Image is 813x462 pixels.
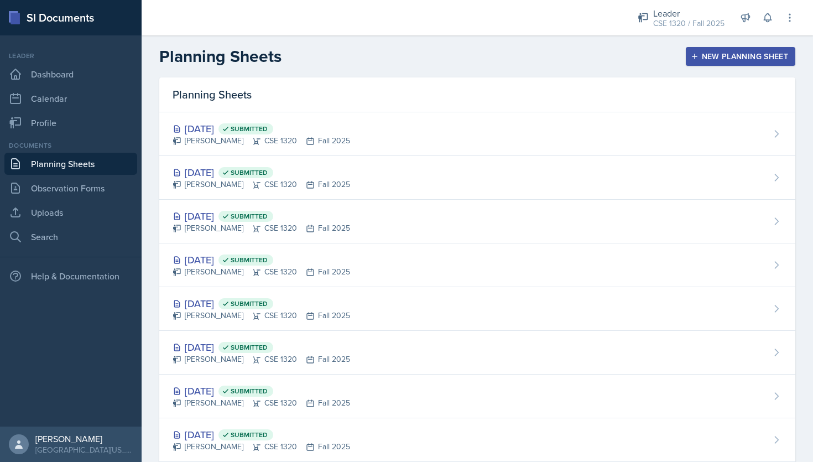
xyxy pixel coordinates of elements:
[159,243,795,287] a: [DATE] Submitted [PERSON_NAME]CSE 1320Fall 2025
[173,354,350,365] div: [PERSON_NAME] CSE 1320 Fall 2025
[173,340,350,355] div: [DATE]
[173,383,350,398] div: [DATE]
[159,418,795,462] a: [DATE] Submitted [PERSON_NAME]CSE 1320Fall 2025
[173,165,350,180] div: [DATE]
[35,444,133,455] div: [GEOGRAPHIC_DATA][US_STATE]
[35,433,133,444] div: [PERSON_NAME]
[173,179,350,190] div: [PERSON_NAME] CSE 1320 Fall 2025
[159,46,282,66] h2: Planning Sheets
[231,343,268,352] span: Submitted
[159,287,795,331] a: [DATE] Submitted [PERSON_NAME]CSE 1320Fall 2025
[653,18,725,29] div: CSE 1320 / Fall 2025
[159,156,795,200] a: [DATE] Submitted [PERSON_NAME]CSE 1320Fall 2025
[173,441,350,453] div: [PERSON_NAME] CSE 1320 Fall 2025
[4,201,137,224] a: Uploads
[159,200,795,243] a: [DATE] Submitted [PERSON_NAME]CSE 1320Fall 2025
[231,299,268,308] span: Submitted
[173,397,350,409] div: [PERSON_NAME] CSE 1320 Fall 2025
[231,124,268,133] span: Submitted
[4,177,137,199] a: Observation Forms
[173,121,350,136] div: [DATE]
[173,252,350,267] div: [DATE]
[159,331,795,375] a: [DATE] Submitted [PERSON_NAME]CSE 1320Fall 2025
[173,266,350,278] div: [PERSON_NAME] CSE 1320 Fall 2025
[173,427,350,442] div: [DATE]
[4,112,137,134] a: Profile
[4,141,137,150] div: Documents
[686,47,795,66] button: New Planning Sheet
[173,296,350,311] div: [DATE]
[4,153,137,175] a: Planning Sheets
[231,387,268,396] span: Submitted
[4,63,137,85] a: Dashboard
[231,212,268,221] span: Submitted
[173,135,350,147] div: [PERSON_NAME] CSE 1320 Fall 2025
[4,226,137,248] a: Search
[159,112,795,156] a: [DATE] Submitted [PERSON_NAME]CSE 1320Fall 2025
[4,87,137,110] a: Calendar
[159,77,795,112] div: Planning Sheets
[231,430,268,439] span: Submitted
[693,52,788,61] div: New Planning Sheet
[173,209,350,224] div: [DATE]
[231,168,268,177] span: Submitted
[159,375,795,418] a: [DATE] Submitted [PERSON_NAME]CSE 1320Fall 2025
[4,51,137,61] div: Leader
[173,222,350,234] div: [PERSON_NAME] CSE 1320 Fall 2025
[4,265,137,287] div: Help & Documentation
[173,310,350,321] div: [PERSON_NAME] CSE 1320 Fall 2025
[231,256,268,264] span: Submitted
[653,7,725,20] div: Leader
